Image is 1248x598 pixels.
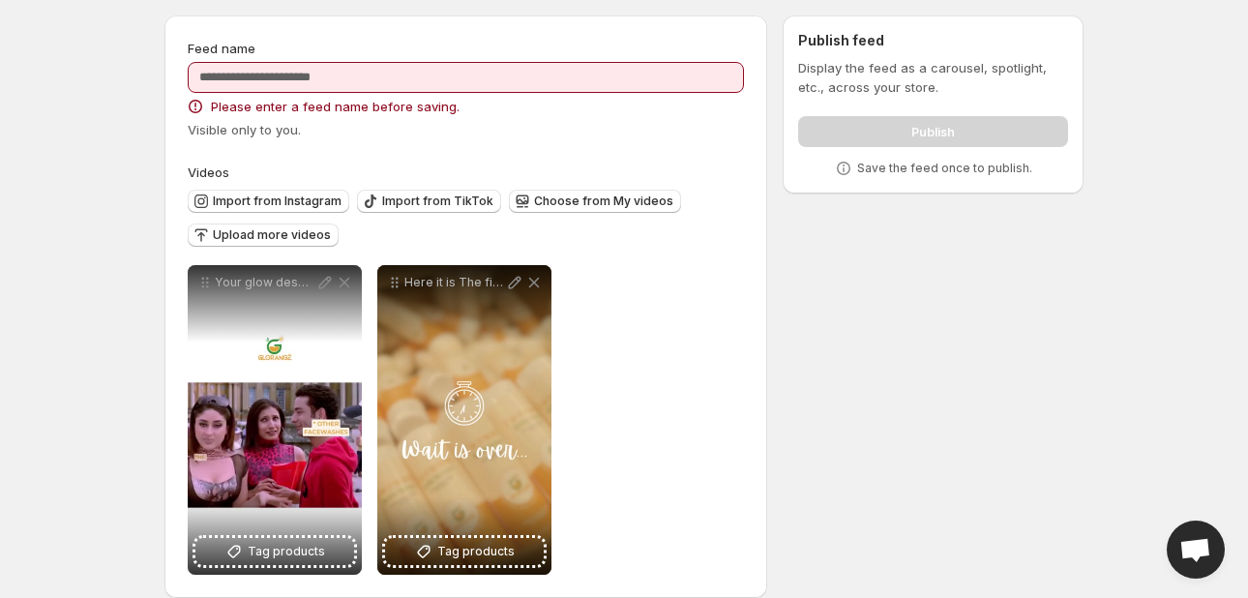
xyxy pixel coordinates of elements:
span: Import from Instagram [213,194,342,209]
button: Import from Instagram [188,190,349,213]
h2: Publish feed [798,31,1068,50]
span: Feed name [188,41,255,56]
div: Here it is The first look of our much-awaited product Crafted with care designed to impress and r... [377,265,551,575]
p: Save the feed once to publish. [857,161,1032,176]
button: Import from TikTok [357,190,501,213]
button: Choose from My videos [509,190,681,213]
span: Tag products [437,542,515,561]
p: Here it is The first look of our much-awaited product Crafted with care designed to impress and r... [404,275,505,290]
span: Import from TikTok [382,194,493,209]
span: Videos [188,164,229,180]
div: Your glow deserves consistency Get your daily dose of Glorange skincare packed with natural goodn... [188,265,362,575]
button: Tag products [385,538,544,565]
span: Upload more videos [213,227,331,243]
span: Visible only to you. [188,122,301,137]
span: Tag products [248,542,325,561]
button: Upload more videos [188,224,339,247]
p: Display the feed as a carousel, spotlight, etc., across your store. [798,58,1068,97]
button: Tag products [195,538,354,565]
p: Your glow deserves consistency Get your daily dose of Glorange skincare packed with natural goodn... [215,275,315,290]
span: Please enter a feed name before saving. [211,97,460,116]
span: Choose from My videos [534,194,673,209]
div: Open chat [1167,521,1225,579]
